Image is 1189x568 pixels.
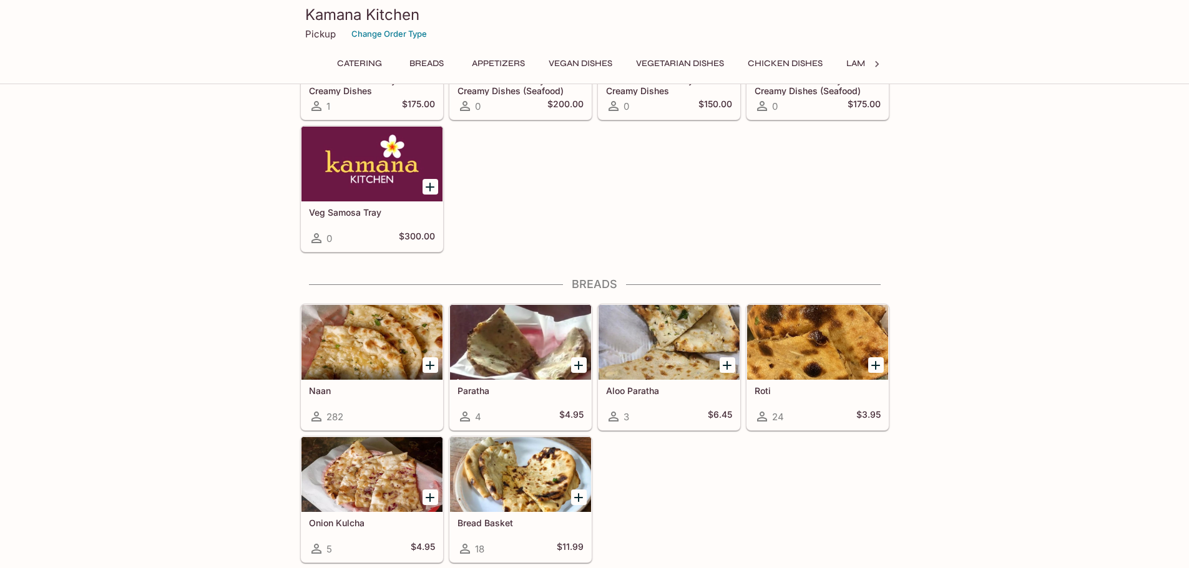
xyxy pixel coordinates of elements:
button: Change Order Type [346,24,433,44]
h5: Small Aluminum Tray - Non Creamy Dishes [606,75,732,95]
button: Add Bread Basket [571,489,587,505]
h5: Small Aluminum Tray - Creamy Dishes [309,75,435,95]
div: Onion Kulcha [301,437,443,512]
button: Vegetarian Dishes [629,55,731,72]
h5: $175.00 [848,99,881,113]
h5: Small Aluminum Tray - Creamy Dishes (Seafood) [457,75,584,95]
button: Appetizers [465,55,532,72]
span: 0 [326,233,332,244]
button: Vegan Dishes [542,55,619,72]
span: 5 [326,543,332,555]
h5: $200.00 [547,99,584,113]
h5: Onion Kulcha [309,517,435,528]
div: Veg Samosa Tray [301,127,443,201]
button: Add Onion Kulcha [423,489,438,505]
div: Paratha [450,305,591,380]
h5: Veg Samosa Tray [309,207,435,218]
h5: $6.45 [708,409,732,424]
span: 0 [624,100,629,112]
h5: Naan [309,385,435,396]
h5: Aloo Paratha [606,385,732,396]
div: Bread Basket [450,437,591,512]
a: Paratha4$4.95 [449,304,592,430]
h5: Roti [755,385,881,396]
h5: $4.95 [411,541,435,556]
button: Add Aloo Paratha [720,357,735,373]
span: 0 [475,100,481,112]
h4: Breads [300,277,889,291]
a: Onion Kulcha5$4.95 [301,436,443,562]
div: Roti [747,305,888,380]
span: 4 [475,411,481,423]
button: Lamb Dishes [839,55,911,72]
h5: $300.00 [399,231,435,246]
span: 24 [772,411,784,423]
h5: $4.95 [559,409,584,424]
h5: $11.99 [557,541,584,556]
button: Add Roti [868,357,884,373]
button: Add Veg Samosa Tray [423,179,438,195]
button: Add Paratha [571,357,587,373]
a: Aloo Paratha3$6.45 [598,304,740,430]
button: Breads [399,55,455,72]
span: 1 [326,100,330,112]
h5: $175.00 [402,99,435,113]
h5: $150.00 [698,99,732,113]
p: Pickup [305,28,336,40]
a: Roti24$3.95 [746,304,889,430]
button: Add Naan [423,357,438,373]
h5: Bread Basket [457,517,584,528]
h5: Small Aluminum Tray - Non Creamy Dishes (Seafood) [755,75,881,95]
h5: $3.95 [856,409,881,424]
h3: Kamana Kitchen [305,5,884,24]
span: 0 [772,100,778,112]
span: 3 [624,411,629,423]
span: 18 [475,543,484,555]
a: Veg Samosa Tray0$300.00 [301,126,443,252]
a: Bread Basket18$11.99 [449,436,592,562]
button: Chicken Dishes [741,55,829,72]
div: Aloo Paratha [599,305,740,380]
span: 282 [326,411,343,423]
div: Naan [301,305,443,380]
h5: Paratha [457,385,584,396]
a: Naan282 [301,304,443,430]
button: Catering [330,55,389,72]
